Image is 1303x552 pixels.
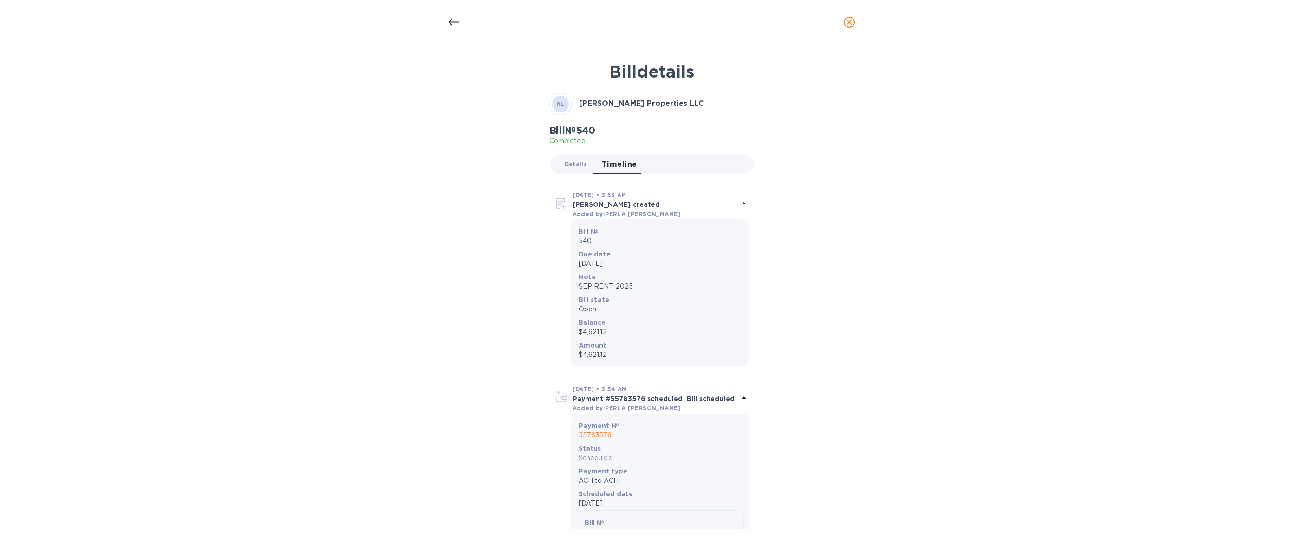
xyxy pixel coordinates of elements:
span: Timeline [602,158,637,171]
b: Payment type [579,467,628,475]
b: Bill details [609,61,694,82]
b: HL [556,100,565,107]
b: Payment № [579,422,619,429]
p: [DATE] [579,499,742,508]
b: Bill № [579,228,599,235]
b: Balance [579,319,606,326]
b: [PERSON_NAME] Properties LLC [579,99,704,108]
b: Bill № [585,519,605,526]
p: [DATE] [579,259,742,269]
p: ACH to ACH [579,476,742,486]
p: 540 [585,527,736,537]
span: Details [565,159,587,169]
div: [DATE] • 3:53 AM[PERSON_NAME] createdAdded by:PERLA [PERSON_NAME] [554,190,749,219]
b: Due date [579,250,611,258]
b: Amount [579,342,607,349]
b: [DATE] • 3:54 AM [573,386,627,393]
b: Added by: PERLA [PERSON_NAME] [573,405,681,412]
b: Status [579,445,601,452]
p: Payment #55783576 scheduled. Bill scheduled [573,394,738,403]
p: Open [579,304,742,314]
p: Scheduled [579,453,742,463]
b: Scheduled date [579,490,633,498]
b: Note [579,273,596,281]
h2: Bill № 540 [549,125,596,136]
p: $4,621.12 [579,327,742,337]
div: [DATE] • 3:54 AMPayment #55783576 scheduled. Bill scheduledAdded by:PERLA [PERSON_NAME] [554,384,749,414]
b: Added by: PERLA [PERSON_NAME] [573,210,681,217]
p: 55783576 [579,430,742,440]
p: [PERSON_NAME] created [573,200,738,209]
b: [DATE] • 3:53 AM [573,191,626,198]
p: SEP RENT 2025 [579,282,742,291]
p: 540 [579,236,742,246]
p: Completed [549,136,596,146]
b: Bill state [579,296,610,303]
button: close [838,11,860,33]
p: $4,621.12 [579,350,742,360]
